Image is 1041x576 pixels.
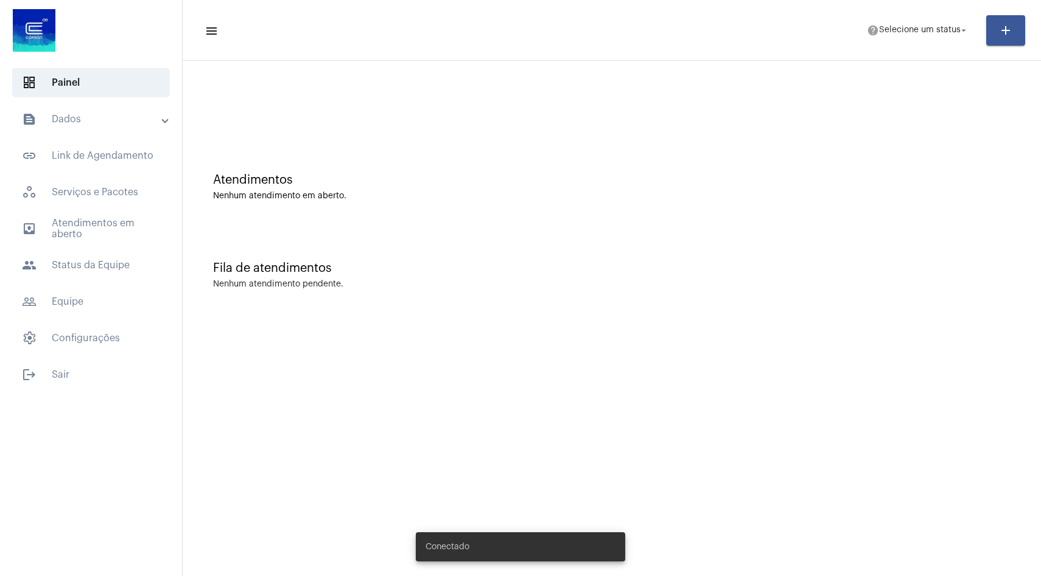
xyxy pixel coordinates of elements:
[10,6,58,55] img: d4669ae0-8c07-2337-4f67-34b0df7f5ae4.jpeg
[22,112,163,127] mat-panel-title: Dados
[12,178,170,207] span: Serviços e Pacotes
[860,18,976,43] button: Selecione um status
[213,280,343,289] div: Nenhum atendimento pendente.
[22,185,37,200] span: sidenav icon
[22,148,37,163] mat-icon: sidenav icon
[12,251,170,280] span: Status da Equipe
[867,24,879,36] mat-icon: help
[22,294,37,309] mat-icon: sidenav icon
[22,331,37,345] span: sidenav icon
[22,112,37,127] mat-icon: sidenav icon
[213,173,1011,187] div: Atendimentos
[12,214,170,243] span: Atendimentos em aberto
[22,221,37,236] mat-icon: sidenav icon
[998,23,1013,38] mat-icon: add
[213,262,1011,275] div: Fila de atendimentos
[213,192,1011,201] div: Nenhum atendimento em aberto.
[12,68,170,97] span: Painel
[22,258,37,272] mat-icon: sidenav icon
[12,324,170,353] span: Configurações
[958,25,969,36] mat-icon: arrow_drop_down
[7,105,182,134] mat-expansion-panel-header: sidenav iconDados
[12,141,170,170] span: Link de Agendamento
[12,360,170,389] span: Sair
[879,26,961,35] span: Selecione um status
[205,24,217,38] mat-icon: sidenav icon
[22,75,37,90] span: sidenav icon
[426,541,469,553] span: Conectado
[22,367,37,382] mat-icon: sidenav icon
[12,287,170,316] span: Equipe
